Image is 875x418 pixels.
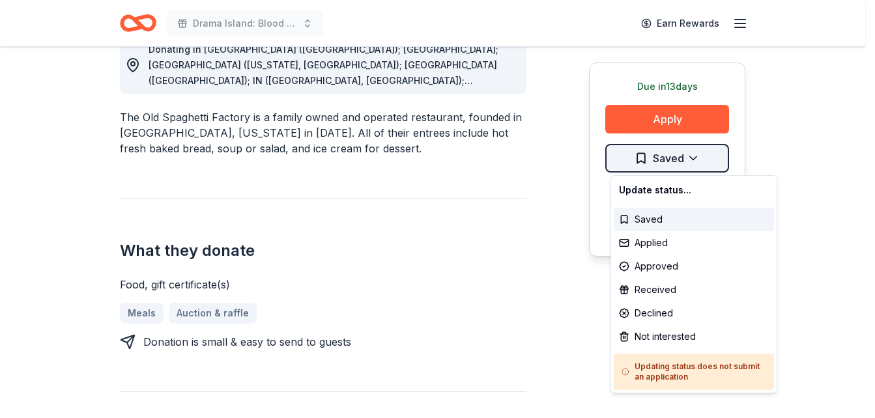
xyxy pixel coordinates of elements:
div: Declined [614,301,774,325]
div: Saved [614,208,774,231]
div: Received [614,278,774,301]
span: Drama Island: Blood vs. Water [193,16,297,31]
div: Not interested [614,325,774,348]
div: Approved [614,255,774,278]
h5: Updating status does not submit an application [622,361,766,382]
div: Applied [614,231,774,255]
div: Update status... [614,178,774,202]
